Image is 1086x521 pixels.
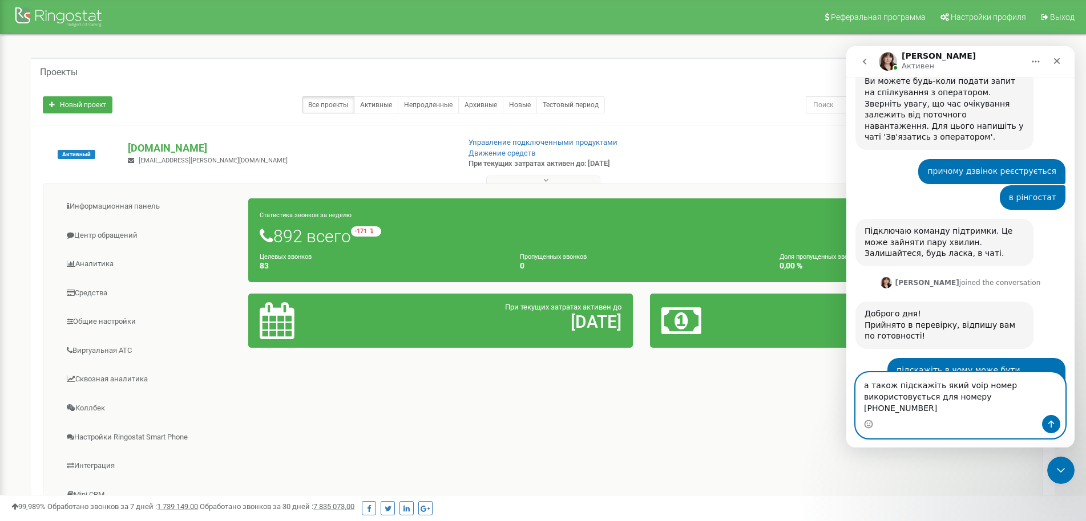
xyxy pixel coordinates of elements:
[52,481,249,509] a: Mini CRM
[52,337,249,365] a: Виртуальная АТС
[505,303,621,311] span: При текущих затратах активен до
[398,96,459,113] a: Непродленные
[469,138,617,146] a: Управление подключенными продуктами
[788,312,1023,331] h2: 246,65 $
[302,96,354,113] a: Все проекты
[354,96,398,113] a: Активные
[520,262,763,270] h4: 0
[139,157,288,164] span: [EMAIL_ADDRESS][PERSON_NAME][DOMAIN_NAME]
[52,452,249,480] a: Интеграция
[1047,457,1075,484] iframe: Intercom live chat
[458,96,503,113] a: Архивные
[520,253,587,260] small: Пропущенных звонков
[52,308,249,336] a: Общие настройки
[780,253,862,260] small: Доля пропущенных звонков
[200,502,354,511] span: Обработано звонков за 30 дней :
[157,502,198,511] u: 1 739 149,00
[52,365,249,393] a: Сквозная аналитика
[52,424,249,451] a: Настройки Ringostat Smart Phone
[52,279,249,307] a: Средства
[313,502,354,511] u: 7 835 073,00
[40,67,78,78] h5: Проекты
[52,250,249,278] a: Аналитика
[52,394,249,422] a: Коллбек
[386,312,621,331] h2: [DATE]
[780,262,1023,270] h4: 0,00 %
[260,253,312,260] small: Целевых звонков
[951,13,1026,22] span: Настройки профиля
[58,150,95,159] span: Активный
[52,193,249,221] a: Информационная панель
[43,96,112,113] a: Новый проект
[536,96,605,113] a: Тестовый период
[351,226,381,237] small: -171
[47,502,198,511] span: Обработано звонков за 7 дней :
[11,502,46,511] span: 99,989%
[260,211,352,219] small: Статистика звонков за неделю
[469,149,535,157] a: Движение средств
[128,141,450,156] p: [DOMAIN_NAME]
[260,226,1023,246] h1: 892 всего
[846,46,1075,447] iframe: Intercom live chat
[503,96,537,113] a: Новые
[52,222,249,250] a: Центр обращений
[469,158,706,169] p: При текущих затратах активен до: [DATE]
[831,13,926,22] span: Реферальная программа
[806,96,994,113] input: Поиск
[260,262,503,270] h4: 83
[1050,13,1075,22] span: Выход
